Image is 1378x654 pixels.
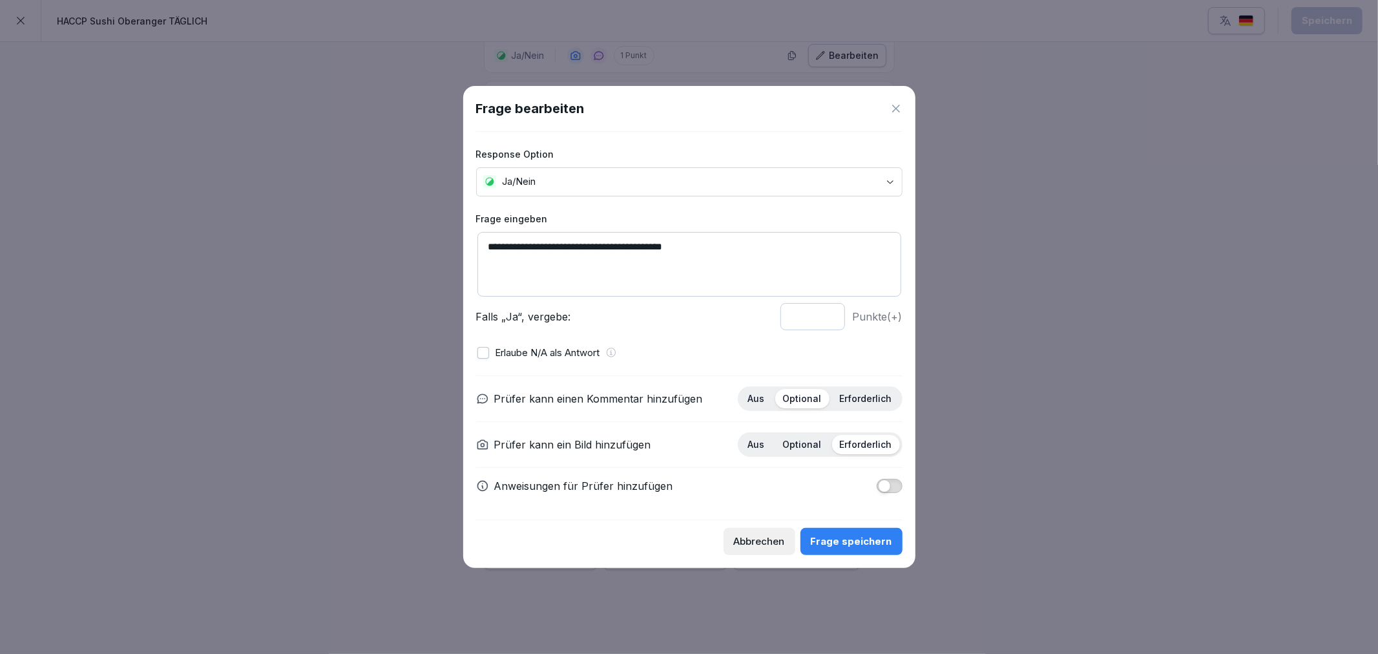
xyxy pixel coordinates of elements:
p: Erlaube N/A als Antwort [496,346,600,361]
p: Aus [748,393,765,405]
div: Frage speichern [811,534,892,549]
p: Anweisungen für Prüfer hinzufügen [494,478,673,494]
p: Optional [783,393,822,405]
p: Erforderlich [840,439,892,450]
div: Abbrechen [734,534,785,549]
p: Optional [783,439,822,450]
p: Prüfer kann einen Kommentar hinzufügen [494,391,703,406]
p: Aus [748,439,765,450]
p: Falls „Ja“, vergebe: [476,309,773,324]
p: Erforderlich [840,393,892,405]
label: Frage eingeben [476,212,903,226]
p: Prüfer kann ein Bild hinzufügen [494,437,651,452]
h1: Frage bearbeiten [476,99,585,118]
button: Abbrechen [724,528,795,555]
label: Response Option [476,147,903,161]
p: Punkte (+) [853,309,903,324]
button: Frage speichern [800,528,903,555]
